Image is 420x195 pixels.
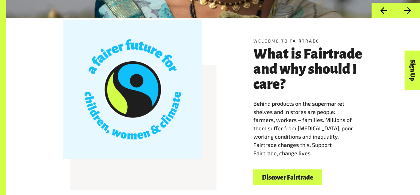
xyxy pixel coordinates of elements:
[253,100,353,156] span: Behind products on the supermarket shelves and in stores are people: farmers, workers – families....
[253,38,363,44] h5: Welcome to Fairtrade
[253,47,363,92] h3: What is Fairtrade and why should I care?
[371,3,396,18] button: Previous
[253,169,322,185] a: Discover Fairtrade
[396,3,420,18] button: Next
